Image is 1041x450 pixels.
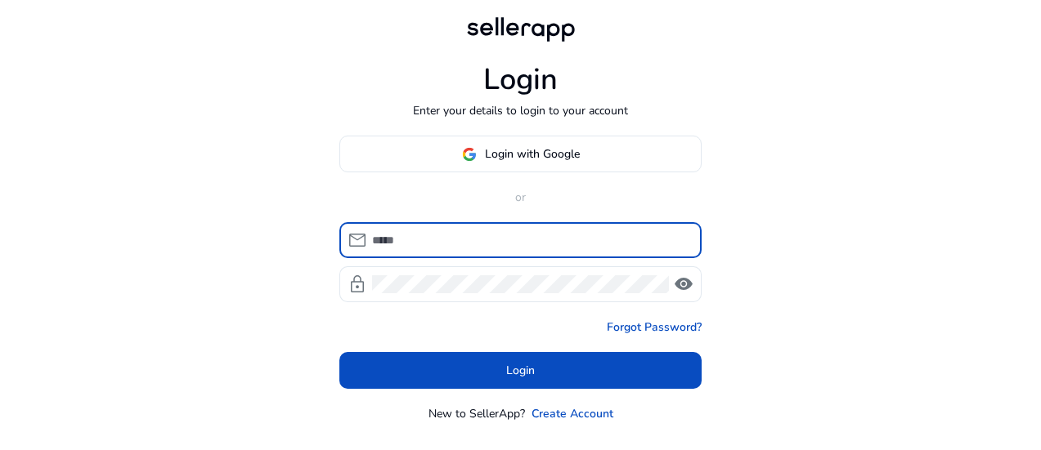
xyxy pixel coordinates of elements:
button: Login with Google [339,136,702,172]
a: Forgot Password? [607,319,702,336]
p: New to SellerApp? [429,405,525,422]
p: Enter your details to login to your account [413,102,628,119]
p: or [339,189,702,206]
span: lock [348,274,367,294]
h1: Login [483,62,558,97]
span: mail [348,230,367,250]
a: Create Account [532,405,613,422]
span: visibility [674,274,693,294]
img: google-logo.svg [462,147,477,162]
span: Login with Google [485,145,580,163]
button: Login [339,352,702,389]
span: Login [506,362,535,379]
